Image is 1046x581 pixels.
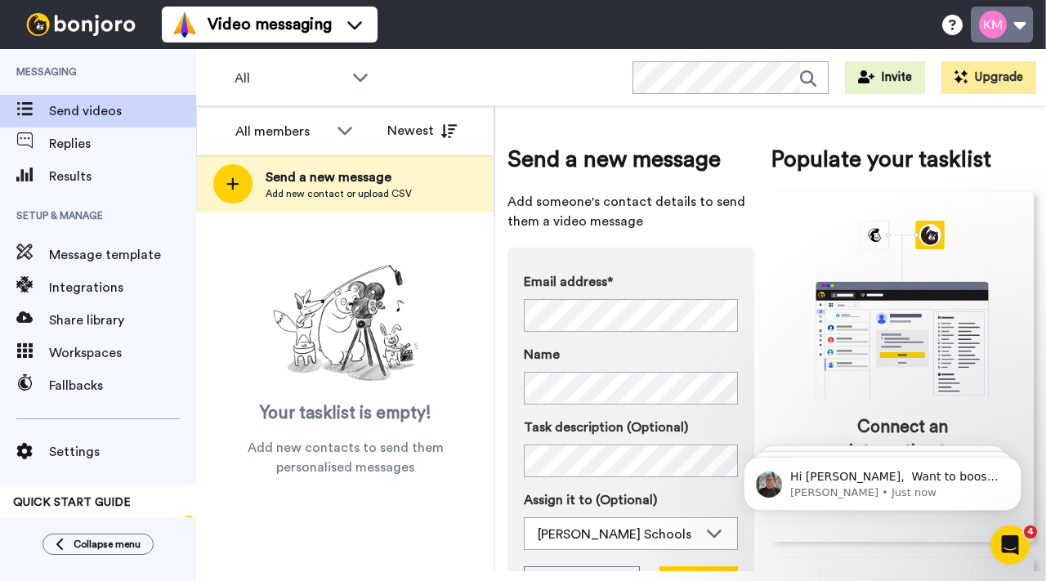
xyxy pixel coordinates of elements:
span: QUICK START GUIDE [13,497,131,508]
span: Add new contact or upload CSV [266,187,412,200]
div: animation [780,221,1025,399]
span: Send a new message [507,143,754,176]
span: Connect an integration to automate your list [840,415,964,513]
div: Send messages from your email with outbound email addresses [24,367,303,414]
div: Send messages from your email with outbound email addresses [34,373,274,408]
button: Newest [375,114,469,147]
span: Populate your tasklist [771,143,1034,176]
span: Home [36,472,73,483]
img: vm-color.svg [172,11,198,38]
span: Workspaces [49,343,196,363]
div: All members [235,122,329,141]
span: All [235,69,344,88]
span: Search for help [34,306,132,323]
span: Message template [49,245,196,265]
span: Messages [136,472,192,483]
span: Video messaging [208,13,332,36]
span: Your tasklist is empty! [260,401,431,426]
div: Send us a messageWe'll be back online in 2 hours [16,220,311,282]
img: Profile image for Johann [237,26,270,59]
span: Add new contacts to send them personalised messages [221,438,470,477]
img: Profile image for Oli [206,26,239,59]
div: We'll be back online in 2 hours [34,251,273,268]
button: Upgrade [941,61,1036,94]
label: Email address* [524,272,738,292]
span: Send a new message [266,168,412,187]
iframe: Intercom live chat [990,525,1030,565]
span: Help [259,472,285,483]
button: Messages [109,431,217,496]
iframe: Intercom notifications message [719,422,1046,537]
button: Help [218,431,327,496]
button: Invite [845,61,925,94]
button: Search for help [24,297,303,330]
span: Add someone's contact details to send them a video message [507,192,754,231]
span: Results [49,167,196,186]
span: Settings [49,442,196,462]
label: Assign it to (Optional) [524,490,738,510]
img: bj-logo-header-white.svg [20,13,142,36]
img: logo [33,31,59,57]
span: Collapse menu [74,538,141,551]
span: 4 [1024,525,1037,539]
div: Next Gen Message templates [34,343,274,360]
span: Share library [49,311,196,330]
button: Collapse menu [42,534,154,555]
img: ready-set-action.png [264,258,427,389]
div: Send us a message [34,234,273,251]
div: Next Gen Message templates [24,337,303,367]
div: [PERSON_NAME] Schools [538,525,698,544]
div: Tooltip anchor [181,516,196,530]
p: How can we help? [33,172,294,199]
label: Task description (Optional) [524,418,738,437]
span: Integrations [49,278,196,297]
span: Replies [49,134,196,154]
div: Roll-ups - Bonjoros at scale [34,421,274,438]
span: Name [524,345,560,364]
span: Fallbacks [49,376,196,396]
p: Hi [PERSON_NAME] 🐻 [33,116,294,172]
div: Roll-ups - Bonjoros at scale [24,414,303,445]
span: Send videos [49,101,196,121]
div: Close [281,26,311,56]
